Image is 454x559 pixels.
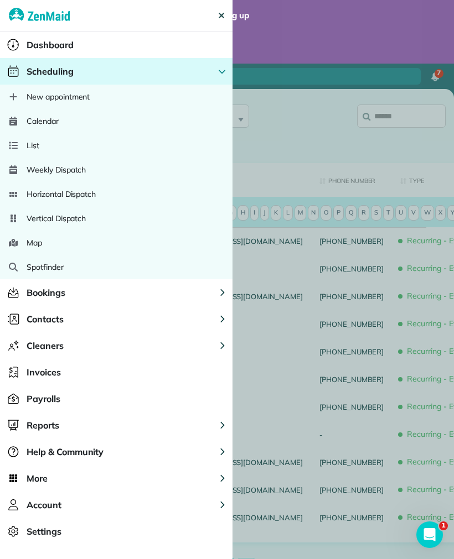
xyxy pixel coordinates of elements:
span: Vertical Dispatch [27,213,86,224]
span: New appointment [27,91,90,102]
span: Map [27,237,42,248]
span: Invoices [27,365,61,379]
span: Weekly Dispatch [27,164,86,175]
span: Contacts [27,312,64,326]
span: List [27,140,39,151]
span: Settings [27,525,61,538]
span: 1 [439,521,448,530]
span: Cleaners [27,339,64,352]
span: Scheduling [27,65,74,78]
span: Payrolls [27,392,60,405]
span: Calendar [27,116,59,127]
iframe: Intercom live chat [416,521,443,548]
span: Reports [27,419,59,432]
span: Dashboard [27,38,74,51]
span: Bookings [27,286,65,299]
span: Help & Community [27,445,104,458]
span: More [27,472,48,485]
span: Spotfinder [27,262,64,273]
span: Account [27,498,61,511]
span: Horizontal Dispatch [27,189,96,200]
